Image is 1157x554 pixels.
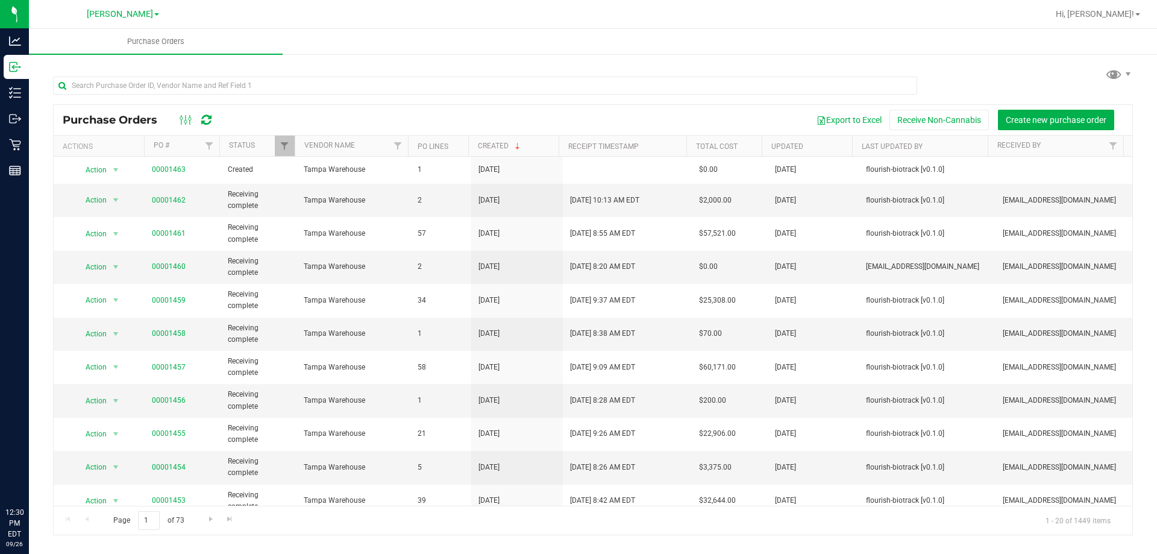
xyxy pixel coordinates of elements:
span: $70.00 [699,328,722,339]
inline-svg: Analytics [9,35,21,47]
span: $0.00 [699,164,718,175]
a: Total Cost [696,142,738,151]
a: Filter [1103,136,1123,156]
a: 00001454 [152,463,186,471]
a: 00001458 [152,329,186,338]
span: Receiving complete [228,489,289,512]
span: [DATE] [775,164,796,175]
a: Updated [771,142,803,151]
button: Export to Excel [809,110,889,130]
span: Tampa Warehouse [304,164,403,175]
span: 39 [418,495,464,506]
span: Tampa Warehouse [304,295,403,306]
button: Receive Non-Cannabis [889,110,989,130]
span: $60,171.00 [699,362,736,373]
span: [EMAIL_ADDRESS][DOMAIN_NAME] [1003,495,1125,506]
span: Action [75,162,108,178]
inline-svg: Outbound [9,113,21,125]
span: Tampa Warehouse [304,195,403,206]
span: [DATE] [478,195,500,206]
span: $22,906.00 [699,428,736,439]
span: [DATE] 8:26 AM EDT [570,462,635,473]
span: [DATE] [478,428,500,439]
span: Purchase Orders [111,36,201,47]
span: select [108,162,123,178]
span: 1 [418,164,464,175]
a: PO Lines [418,142,448,151]
span: Tampa Warehouse [304,428,403,439]
span: $25,308.00 [699,295,736,306]
span: select [108,392,123,409]
span: [DATE] [478,295,500,306]
span: $3,375.00 [699,462,732,473]
span: [DATE] [478,362,500,373]
a: Created [478,142,522,150]
span: Receiving complete [228,289,289,312]
span: Tampa Warehouse [304,261,403,272]
p: 12:30 PM EDT [5,507,24,540]
span: 1 [418,328,464,339]
span: Action [75,392,108,409]
span: Receiving complete [228,323,289,345]
span: flourish-biotrack [v0.1.0] [866,164,988,175]
input: Search Purchase Order ID, Vendor Name and Ref Field 1 [53,77,917,95]
span: [DATE] 9:37 AM EDT [570,295,635,306]
inline-svg: Reports [9,165,21,177]
span: [DATE] 10:13 AM EDT [570,195,639,206]
span: Action [75,292,108,309]
span: $200.00 [699,395,726,406]
span: select [108,426,123,442]
span: select [108,459,123,476]
a: Received By [997,141,1041,150]
input: 1 [138,511,160,530]
span: select [108,259,123,275]
span: Action [75,359,108,376]
a: 00001459 [152,296,186,304]
span: Receiving complete [228,456,289,479]
a: Go to the last page [221,511,239,527]
span: 2 [418,261,464,272]
span: [DATE] [775,228,796,239]
span: flourish-biotrack [v0.1.0] [866,295,988,306]
a: 00001456 [152,396,186,404]
span: Action [75,326,108,342]
span: Action [75,192,108,209]
span: Receiving complete [228,356,289,379]
a: Vendor Name [304,141,355,150]
span: flourish-biotrack [v0.1.0] [866,495,988,506]
span: flourish-biotrack [v0.1.0] [866,428,988,439]
span: [DATE] 9:26 AM EDT [570,428,635,439]
span: Create new purchase order [1006,115,1106,125]
span: [DATE] [775,195,796,206]
span: [EMAIL_ADDRESS][DOMAIN_NAME] [1003,462,1125,473]
span: [DATE] [478,395,500,406]
span: [EMAIL_ADDRESS][DOMAIN_NAME] [1003,261,1125,272]
span: [DATE] [775,495,796,506]
span: flourish-biotrack [v0.1.0] [866,328,988,339]
span: [DATE] [478,228,500,239]
span: [DATE] [775,328,796,339]
span: [EMAIL_ADDRESS][DOMAIN_NAME] [1003,328,1125,339]
span: [DATE] 8:55 AM EDT [570,228,635,239]
span: Tampa Warehouse [304,462,403,473]
a: Filter [199,136,219,156]
span: [DATE] [478,164,500,175]
span: [DATE] [775,428,796,439]
span: flourish-biotrack [v0.1.0] [866,362,988,373]
span: 5 [418,462,464,473]
span: Tampa Warehouse [304,395,403,406]
span: [DATE] 8:28 AM EDT [570,395,635,406]
span: $2,000.00 [699,195,732,206]
span: 1 [418,395,464,406]
span: flourish-biotrack [v0.1.0] [866,395,988,406]
a: Last Updated By [862,142,923,151]
span: [DATE] [775,462,796,473]
span: select [108,225,123,242]
span: Page of 73 [103,511,194,530]
span: 2 [418,195,464,206]
span: [DATE] [775,295,796,306]
span: 57 [418,228,464,239]
span: 1 - 20 of 1449 items [1036,511,1120,529]
inline-svg: Retail [9,139,21,151]
a: PO # [154,141,169,150]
